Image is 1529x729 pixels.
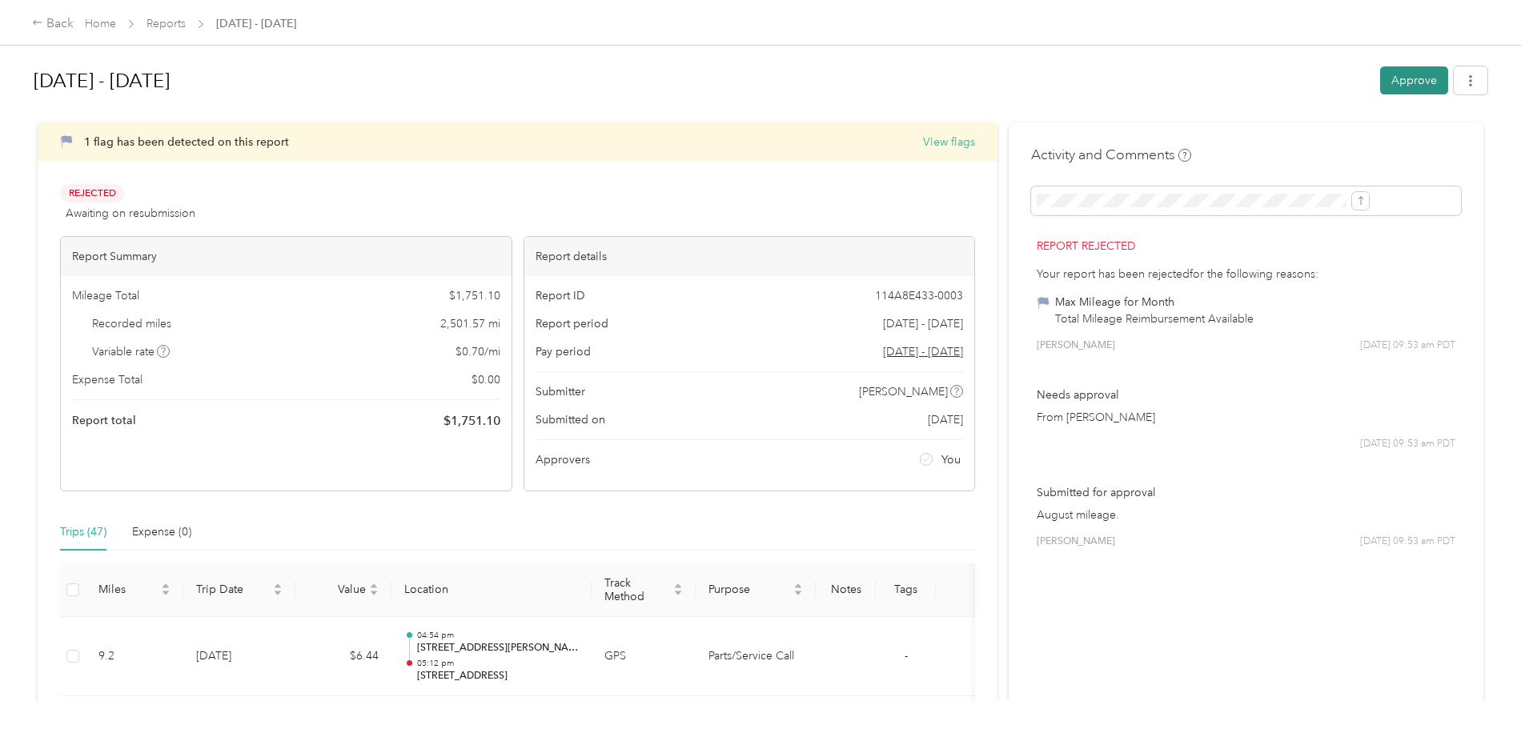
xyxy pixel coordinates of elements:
[72,412,136,429] span: Report total
[161,588,171,598] span: caret-down
[1380,66,1448,94] button: Approve
[673,581,683,591] span: caret-up
[369,588,379,598] span: caret-down
[295,563,391,617] th: Value
[923,134,975,150] button: View flags
[34,62,1369,100] h1: Aug 1 - 31, 2025
[92,315,171,332] span: Recorded miles
[273,588,283,598] span: caret-down
[928,411,963,428] span: [DATE]
[1360,535,1455,549] span: [DATE] 09:53 am PDT
[536,383,585,400] span: Submitter
[60,523,106,541] div: Trips (47)
[32,14,74,34] div: Back
[146,17,186,30] a: Reports
[1037,238,1455,254] p: Report rejected
[61,237,512,276] div: Report Summary
[86,617,183,697] td: 9.2
[875,287,963,304] span: 114A8E433-0003
[443,411,500,431] span: $ 1,751.10
[440,315,500,332] span: 2,501.57 mi
[1055,294,1254,310] div: Max Mileage for Month
[604,576,670,603] span: Track Method
[696,563,816,617] th: Purpose
[536,287,585,304] span: Report ID
[793,588,803,598] span: caret-down
[1037,387,1455,403] p: Needs approval
[1360,437,1455,451] span: [DATE] 09:53 am PDT
[417,630,579,641] p: 04:54 pm
[72,287,139,304] span: Mileage Total
[883,343,963,360] span: Go to pay period
[883,315,963,332] span: [DATE] - [DATE]
[524,237,975,276] div: Report details
[86,563,183,617] th: Miles
[708,583,790,596] span: Purpose
[85,17,116,30] a: Home
[183,563,295,617] th: Trip Date
[696,617,816,697] td: Parts/Service Call
[196,583,270,596] span: Trip Date
[449,287,500,304] span: $ 1,751.10
[1037,507,1455,523] p: August mileage.
[417,669,579,683] p: [STREET_ADDRESS]
[273,581,283,591] span: caret-up
[1055,310,1254,327] div: Total Mileage Reimbursement Available
[472,371,500,388] span: $ 0.00
[216,15,296,32] span: [DATE] - [DATE]
[941,451,961,468] span: You
[455,343,500,360] span: $ 0.70 / mi
[132,523,191,541] div: Expense (0)
[417,658,579,669] p: 05:12 pm
[60,184,124,202] span: Rejected
[1360,338,1455,353] span: [DATE] 09:53 am PDT
[1037,409,1455,426] p: From [PERSON_NAME]
[793,581,803,591] span: caret-up
[1031,145,1191,165] h4: Activity and Comments
[1037,266,1455,282] div: Your report has been rejected for the following reasons:
[1037,338,1115,353] span: [PERSON_NAME]
[1037,535,1115,549] span: [PERSON_NAME]
[369,581,379,591] span: caret-up
[592,563,696,617] th: Track Method
[536,411,605,428] span: Submitted on
[816,563,876,617] th: Notes
[1439,639,1529,729] iframe: Everlance-gr Chat Button Frame
[592,617,696,697] td: GPS
[673,588,683,598] span: caret-down
[1037,484,1455,501] p: Submitted for approval
[859,383,948,400] span: [PERSON_NAME]
[183,617,295,697] td: [DATE]
[92,343,171,360] span: Variable rate
[905,649,908,663] span: -
[391,563,592,617] th: Location
[72,371,142,388] span: Expense Total
[98,583,158,596] span: Miles
[295,617,391,697] td: $6.44
[161,581,171,591] span: caret-up
[536,343,591,360] span: Pay period
[308,583,366,596] span: Value
[417,641,579,655] p: [STREET_ADDRESS][PERSON_NAME]
[876,563,936,617] th: Tags
[536,315,608,332] span: Report period
[66,205,195,222] span: Awaiting on resubmission
[84,135,289,149] span: 1 flag has been detected on this report
[536,451,590,468] span: Approvers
